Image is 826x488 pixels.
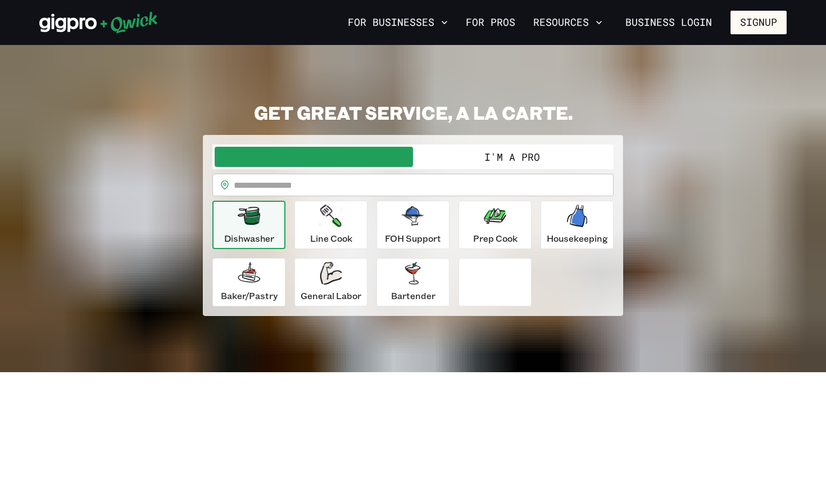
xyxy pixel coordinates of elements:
p: Baker/Pastry [221,289,278,302]
button: I'm a Pro [413,147,611,167]
p: General Labor [301,289,361,302]
p: Bartender [391,289,435,302]
p: FOH Support [385,232,441,245]
p: Prep Cook [473,232,518,245]
p: Dishwasher [224,232,274,245]
button: Resources [529,13,607,32]
button: General Labor [294,258,367,306]
button: Prep Cook [459,201,532,249]
button: Bartender [376,258,450,306]
button: I'm a Business [215,147,413,167]
a: For Pros [461,13,520,32]
button: For Businesses [343,13,452,32]
button: Dishwasher [212,201,285,249]
button: Housekeeping [541,201,614,249]
button: Line Cook [294,201,367,249]
button: Signup [730,11,787,34]
h2: GET GREAT SERVICE, A LA CARTE. [203,101,623,124]
p: Housekeeping [547,232,608,245]
button: Baker/Pastry [212,258,285,306]
p: Line Cook [310,232,352,245]
a: Business Login [616,11,721,34]
button: FOH Support [376,201,450,249]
